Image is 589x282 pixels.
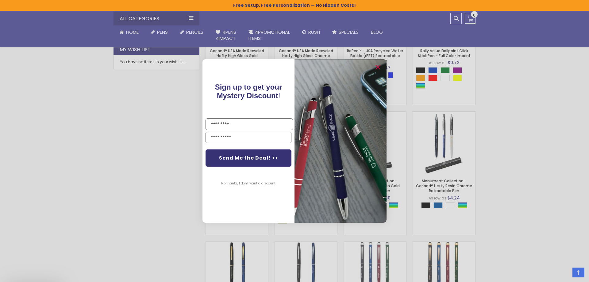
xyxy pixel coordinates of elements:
[373,62,383,72] button: Close dialog
[218,176,279,191] button: No thanks, I don't want a discount.
[215,83,282,100] span: !
[206,149,291,167] button: Send Me the Deal! >>
[294,59,387,223] img: pop-up-image
[215,83,282,100] span: Sign up to get your Mystery Discount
